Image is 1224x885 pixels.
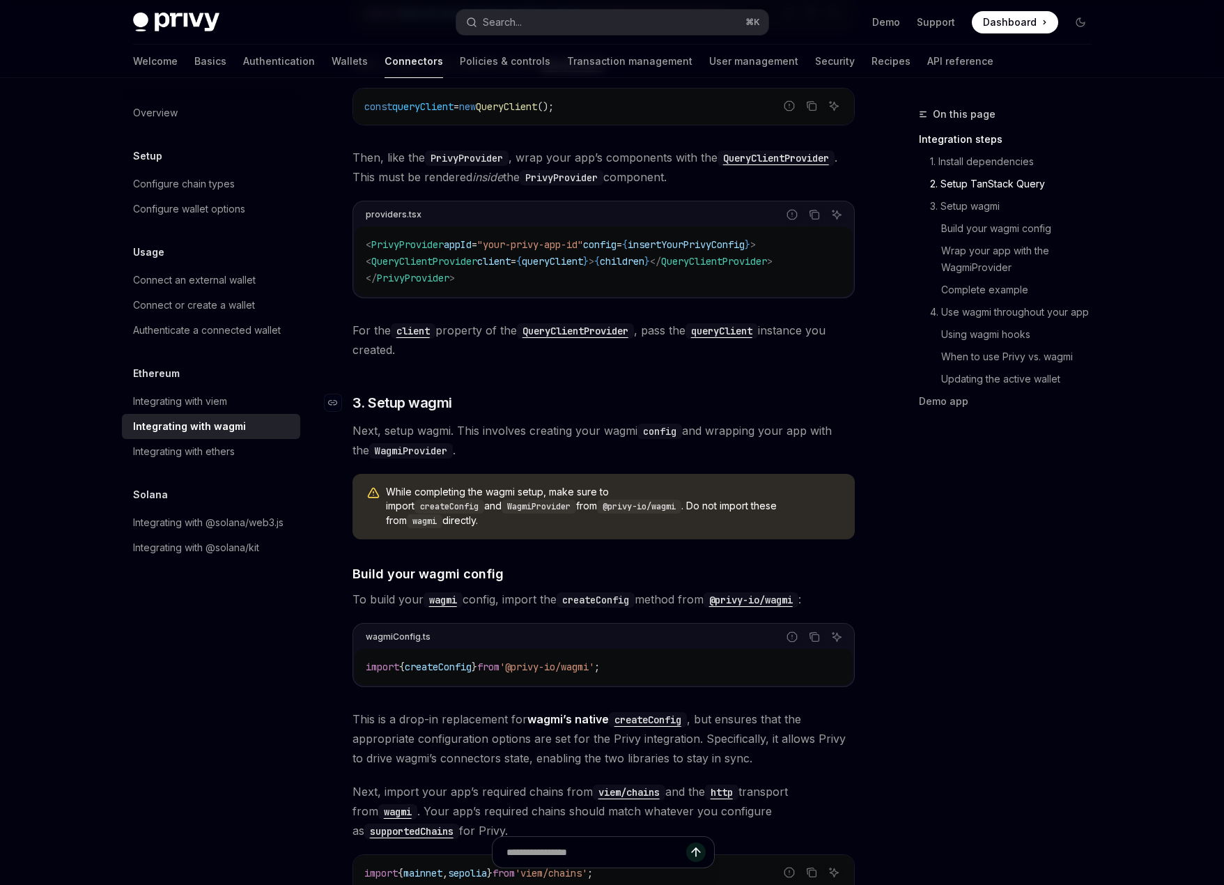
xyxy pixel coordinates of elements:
span: While completing the wagmi setup, make sure to import and from . Do not import these from directly. [386,485,841,528]
span: = [472,238,477,251]
span: } [472,661,477,673]
a: wagmi [424,592,463,606]
a: Integrating with @solana/kit [122,535,300,560]
a: Basics [194,45,226,78]
code: QueryClientProvider [517,323,634,339]
a: wagmi [378,804,417,818]
span: < [366,238,371,251]
span: } [583,255,589,268]
span: import [366,661,399,673]
span: createConfig [405,661,472,673]
a: Configure chain types [122,171,300,197]
a: Connect an external wallet [122,268,300,293]
a: @privy-io/wagmi [704,592,798,606]
div: Search... [483,14,522,31]
span: PrivyProvider [377,272,449,284]
div: Configure wallet options [133,201,245,217]
code: wagmi [424,592,463,608]
span: = [454,100,459,113]
span: '@privy-io/wagmi' [499,661,594,673]
span: Next, import your app’s required chains from and the transport from . Your app’s required chains ... [353,782,855,840]
button: Ask AI [825,97,843,115]
a: Security [815,45,855,78]
button: Report incorrect code [783,628,801,646]
span: ⌘ K [745,17,760,28]
button: Toggle dark mode [1069,11,1092,33]
span: = [617,238,622,251]
a: 4. Use wagmi throughout your app [919,301,1103,323]
h5: Ethereum [133,365,180,382]
em: inside [472,170,503,184]
a: Policies & controls [460,45,550,78]
a: When to use Privy vs. wagmi [919,346,1103,368]
span: PrivyProvider [371,238,444,251]
a: Connect or create a wallet [122,293,300,318]
span: > [750,238,756,251]
code: supportedChains [364,824,459,839]
span: For the property of the , pass the instance you created. [353,321,855,360]
button: Ask AI [828,628,846,646]
a: Authenticate a connected wallet [122,318,300,343]
span: client [477,255,511,268]
a: Support [917,15,955,29]
div: wagmiConfig.ts [366,628,431,646]
a: Integration steps [919,128,1103,151]
code: WagmiProvider [502,500,576,514]
a: Integrating with wagmi [122,414,300,439]
a: http [705,785,738,799]
span: { [516,255,522,268]
code: client [391,323,435,339]
code: @privy-io/wagmi [704,592,798,608]
svg: Warning [366,486,380,500]
code: WagmiProvider [369,443,453,459]
span: const [364,100,392,113]
span: insertYourPrivyConfig [628,238,745,251]
a: viem/chains [593,785,665,799]
button: Copy the contents from the code block [803,97,821,115]
h5: Solana [133,486,168,503]
span: </ [366,272,377,284]
span: } [644,255,650,268]
a: Integrating with ethers [122,439,300,464]
span: </ [650,255,661,268]
span: queryClient [392,100,454,113]
span: } [745,238,750,251]
div: Authenticate a connected wallet [133,322,281,339]
a: Connectors [385,45,443,78]
a: Authentication [243,45,315,78]
code: createConfig [415,500,484,514]
img: dark logo [133,13,219,32]
a: Recipes [871,45,911,78]
span: QueryClient [476,100,537,113]
a: queryClient [685,323,758,337]
span: > [449,272,455,284]
a: Using wagmi hooks [919,323,1103,346]
a: Welcome [133,45,178,78]
code: http [705,785,738,800]
a: Build your wagmi config [919,217,1103,240]
a: client [391,323,435,337]
div: Integrating with @solana/web3.js [133,514,284,531]
span: QueryClientProvider [661,255,767,268]
span: = [511,255,516,268]
span: appId [444,238,472,251]
code: createConfig [557,592,635,608]
div: Connect or create a wallet [133,297,255,314]
a: Demo [872,15,900,29]
div: Connect an external wallet [133,272,256,288]
span: ; [594,661,600,673]
button: Report incorrect code [783,206,801,224]
button: Send message [686,842,706,862]
button: Open search [456,10,768,35]
span: { [594,255,600,268]
button: Ask AI [828,206,846,224]
span: Next, setup wagmi. This involves creating your wagmi and wrapping your app with the . [353,421,855,460]
button: Copy the contents from the code block [805,628,823,646]
span: < [366,255,371,268]
code: PrivyProvider [520,170,603,185]
span: children [600,255,644,268]
code: wagmi [407,514,442,528]
div: providers.tsx [366,206,421,224]
div: Integrating with @solana/kit [133,539,259,556]
code: config [637,424,682,439]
